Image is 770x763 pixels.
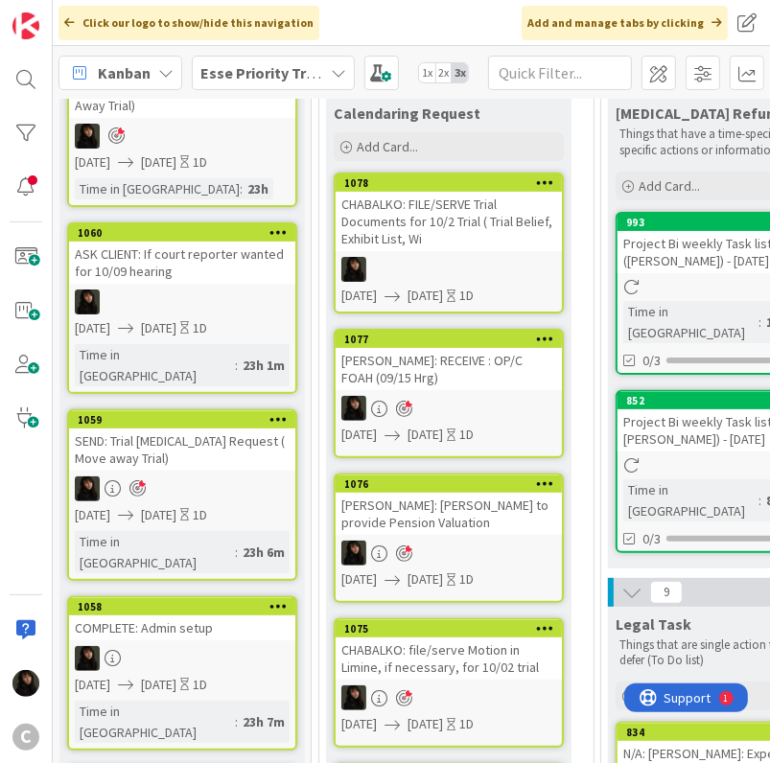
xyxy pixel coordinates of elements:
[200,63,353,82] b: Esse Priority Trackers
[336,475,562,493] div: 1076
[69,598,295,640] div: 1058COMPLETE: Admin setup
[141,152,176,173] span: [DATE]
[336,541,562,566] div: ES
[336,475,562,535] div: 1076[PERSON_NAME]: [PERSON_NAME] to provide Pension Valuation
[78,413,295,427] div: 1059
[69,289,295,314] div: ES
[758,490,761,511] span: :
[12,670,39,697] img: ES
[75,152,110,173] span: [DATE]
[193,152,207,173] div: 1D
[408,569,443,590] span: [DATE]
[459,286,474,306] div: 1D
[75,178,240,199] div: Time in [GEOGRAPHIC_DATA]
[623,479,758,521] div: Time in [GEOGRAPHIC_DATA]
[67,596,297,751] a: 1058COMPLETE: Admin setupES[DATE][DATE]1DTime in [GEOGRAPHIC_DATA]:23h 7m
[616,614,691,634] span: Legal Task
[78,600,295,613] div: 1058
[75,505,110,525] span: [DATE]
[235,542,238,563] span: :
[235,355,238,376] span: :
[67,57,297,207] a: ADDRESS: Court Reporter ( Move Away Trial)ES[DATE][DATE]1DTime in [GEOGRAPHIC_DATA]:23h
[238,711,290,732] div: 23h 7m
[334,329,564,458] a: 1077[PERSON_NAME]: RECEIVE : OP/C FOAH (09/15 Hrg)ES[DATE][DATE]1D
[67,409,297,581] a: 1059SEND: Trial [MEDICAL_DATA] Request ( Move away Trial)ES[DATE][DATE]1DTime in [GEOGRAPHIC_DATA...
[336,396,562,421] div: ES
[341,396,366,421] img: ES
[344,477,562,491] div: 1076
[344,333,562,346] div: 1077
[75,531,235,573] div: Time in [GEOGRAPHIC_DATA]
[69,598,295,615] div: 1058
[344,176,562,190] div: 1078
[12,12,39,39] img: Visit kanbanzone.com
[243,178,273,199] div: 23h
[141,675,176,695] span: [DATE]
[336,174,562,251] div: 1078CHABALKO: FILE/SERVE Trial Documents for 10/2 Trial ( Trial Belief, Exhibit List, Wi
[336,192,562,251] div: CHABALKO: FILE/SERVE Trial Documents for 10/2 Trial ( Trial Belief, Exhibit List, Wi
[344,622,562,636] div: 1075
[100,8,105,23] div: 1
[408,286,443,306] span: [DATE]
[623,301,758,343] div: Time in [GEOGRAPHIC_DATA]
[75,476,100,501] img: ES
[488,56,632,90] input: Quick Filter...
[336,620,562,637] div: 1075
[336,493,562,535] div: [PERSON_NAME]: [PERSON_NAME] to provide Pension Valuation
[40,3,87,26] span: Support
[67,222,297,394] a: 1060ASK CLIENT: If court reporter wanted for 10/09 hearingES[DATE][DATE]1DTime in [GEOGRAPHIC_DAT...
[334,173,564,313] a: 1078CHABALKO: FILE/SERVE Trial Documents for 10/2 Trial ( Trial Belief, Exhibit List, WiES[DATE][...
[334,104,480,123] span: Calendaring Request
[357,138,418,155] span: Add Card...
[452,63,468,82] span: 3x
[336,637,562,680] div: CHABALKO: file/serve Motion in Limine, if necessary, for 10/02 trial
[336,331,562,390] div: 1077[PERSON_NAME]: RECEIVE : OP/C FOAH (09/15 Hrg)
[435,63,453,82] span: 2x
[334,474,564,603] a: 1076[PERSON_NAME]: [PERSON_NAME] to provide Pension ValuationES[DATE][DATE]1D
[341,257,366,282] img: ES
[336,620,562,680] div: 1075CHABALKO: file/serve Motion in Limine, if necessary, for 10/02 trial
[419,63,435,82] span: 1x
[408,425,443,445] span: [DATE]
[69,615,295,640] div: COMPLETE: Admin setup
[193,318,207,338] div: 1D
[639,177,700,195] span: Add Card...
[758,312,761,333] span: :
[75,344,235,386] div: Time in [GEOGRAPHIC_DATA]
[408,714,443,734] span: [DATE]
[69,646,295,671] div: ES
[459,425,474,445] div: 1D
[12,724,39,751] div: C
[522,6,728,40] div: Add and manage tabs by clicking
[69,476,295,501] div: ES
[336,685,562,710] div: ES
[69,124,295,149] div: ES
[75,701,235,743] div: Time in [GEOGRAPHIC_DATA]
[238,355,290,376] div: 23h 1m
[69,411,295,471] div: 1059SEND: Trial [MEDICAL_DATA] Request ( Move away Trial)
[336,331,562,348] div: 1077
[341,569,377,590] span: [DATE]
[240,178,243,199] span: :
[341,685,366,710] img: ES
[341,425,377,445] span: [DATE]
[193,505,207,525] div: 1D
[69,242,295,284] div: ASK CLIENT: If court reporter wanted for 10/09 hearing
[341,541,366,566] img: ES
[642,529,661,549] span: 0/3
[75,646,100,671] img: ES
[336,257,562,282] div: ES
[141,318,176,338] span: [DATE]
[334,618,564,748] a: 1075CHABALKO: file/serve Motion in Limine, if necessary, for 10/02 trialES[DATE][DATE]1D
[650,581,683,604] span: 9
[75,318,110,338] span: [DATE]
[75,289,100,314] img: ES
[69,428,295,471] div: SEND: Trial [MEDICAL_DATA] Request ( Move away Trial)
[341,714,377,734] span: [DATE]
[78,226,295,240] div: 1060
[69,224,295,284] div: 1060ASK CLIENT: If court reporter wanted for 10/09 hearing
[69,411,295,428] div: 1059
[336,174,562,192] div: 1078
[58,6,319,40] div: Click our logo to show/hide this navigation
[75,124,100,149] img: ES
